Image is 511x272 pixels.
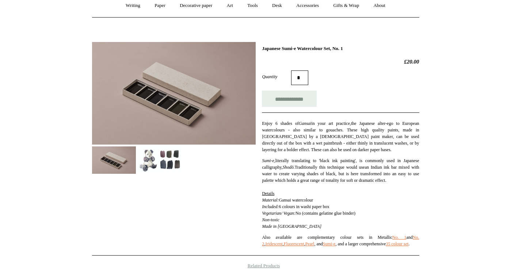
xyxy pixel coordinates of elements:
span: in your art practice [311,121,350,126]
em: , [350,121,351,126]
em: Shodō. [283,165,295,170]
img: Japanese Sumi-e Watercolour Set, No. 1 [138,146,182,174]
em: Material: [262,198,279,203]
a: Fluorescent [284,241,304,246]
span: Enjoy 6 shades of [262,121,298,126]
img: Japanese Sumi-e Watercolour Set, No. 1 [92,146,136,174]
h1: Japanese Sumi-e Watercolour Set, No. 1 [262,46,419,51]
em: Non-toxic Made in [GEOGRAPHIC_DATA] [262,217,321,229]
h4: Related Products [73,263,438,269]
span: the Japanese alter-ego to European watercolours - also similar to gouaches. These high quality pa... [262,121,419,152]
em: Sumi-e, [262,158,275,163]
em: Vegetarian/ Vegan: [262,211,295,216]
a: Sumi-e [323,241,336,246]
label: Quantity [262,73,291,80]
em: Included: [262,204,279,209]
a: No. 1 [392,235,406,240]
span: an Indian ink bar mixed with water to create varying shades of black, but is here transformed int... [262,165,419,183]
p: literally translating to 'black ink painting', is commonly used in Japanese calligraphy, Traditio... [262,157,419,230]
h2: £20.00 [262,58,419,65]
a: Pearl [305,241,314,246]
em: Gansai [299,121,312,126]
img: Japanese Sumi-e Watercolour Set, No. 1 [92,42,256,145]
p: Also available are complementary colour sets in Metallic and , , , , and , and a larger comprehen... [262,234,419,247]
span: Details [262,191,274,196]
a: Iridescent [265,241,282,246]
a: 35 colour set [386,241,408,246]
